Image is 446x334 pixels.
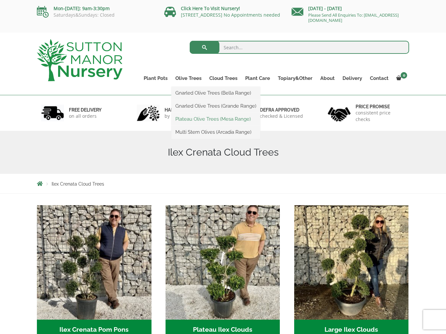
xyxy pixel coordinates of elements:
img: Plateau Ilex Clouds [166,205,280,320]
nav: Breadcrumbs [37,181,409,186]
input: Search... [190,41,409,54]
a: Plant Care [241,74,274,83]
a: [STREET_ADDRESS] No Appointments needed [181,12,280,18]
a: About [316,74,339,83]
a: Click Here To Visit Nursery! [181,5,240,11]
img: 4.jpg [328,103,351,123]
img: 1.jpg [41,105,64,121]
p: by professionals [165,113,200,119]
a: Topiary&Other [274,74,316,83]
a: Gnarled Olive Trees (Bella Range) [171,88,260,98]
a: Multi Stem Olives (Arcadia Range) [171,127,260,137]
a: Plateau Olive Trees (Mesa Range) [171,114,260,124]
span: 0 [401,72,407,79]
h6: Defra approved [260,107,303,113]
img: logo [37,39,122,81]
span: Ilex Crenata Cloud Trees [52,181,104,187]
p: on all orders [69,113,102,119]
h6: Price promise [356,104,405,110]
p: Mon-[DATE]: 9am-3:30pm [37,5,154,12]
p: consistent price checks [356,110,405,123]
img: Large Ilex Clouds [294,205,409,320]
h6: hand picked [165,107,200,113]
img: Ilex Crenata Pom Pons [37,205,151,320]
a: Delivery [339,74,366,83]
a: Cloud Trees [205,74,241,83]
a: Gnarled Olive Trees (Grande Range) [171,101,260,111]
a: Olive Trees [171,74,205,83]
h6: FREE DELIVERY [69,107,102,113]
a: 0 [392,74,409,83]
p: Saturdays&Sundays: Closed [37,12,154,18]
a: Please Send All Enquiries To: [EMAIL_ADDRESS][DOMAIN_NAME] [308,12,399,23]
a: Contact [366,74,392,83]
h1: Ilex Crenata Cloud Trees [37,146,409,158]
p: checked & Licensed [260,113,303,119]
a: Plant Pots [140,74,171,83]
p: [DATE] - [DATE] [292,5,409,12]
img: 2.jpg [137,105,160,121]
